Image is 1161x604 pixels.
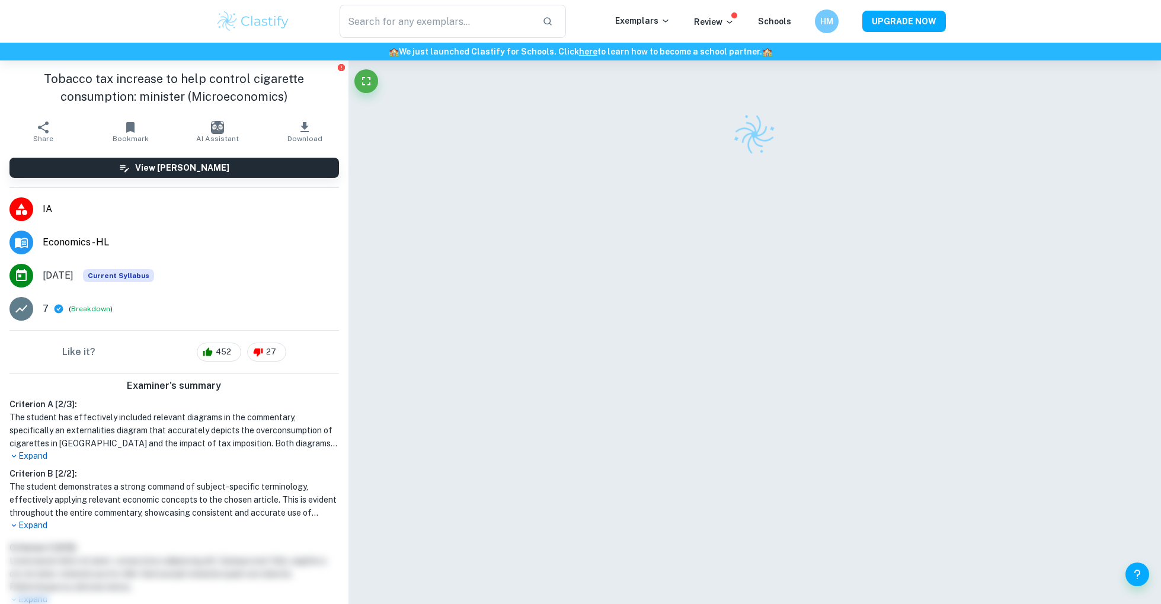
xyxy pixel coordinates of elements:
span: Bookmark [113,135,149,143]
button: UPGRADE NOW [862,11,946,32]
span: IA [43,202,339,216]
a: Schools [758,17,791,26]
button: Report issue [337,63,346,72]
img: AI Assistant [211,121,224,134]
button: Breakdown [71,303,110,314]
h6: Criterion B [ 2 / 2 ]: [9,467,339,480]
h6: Criterion A [ 2 / 3 ]: [9,398,339,411]
span: 452 [209,346,238,358]
h6: Like it? [62,345,95,359]
h6: Examiner's summary [5,379,344,393]
h6: We just launched Clastify for Schools. Click to learn how to become a school partner. [2,45,1159,58]
p: Expand [9,519,339,532]
img: Clastify logo [727,107,782,162]
span: AI Assistant [196,135,239,143]
h1: The student demonstrates a strong command of subject-specific terminology, effectively applying r... [9,480,339,519]
span: 27 [260,346,283,358]
button: Fullscreen [354,69,378,93]
div: 452 [197,343,241,362]
a: here [579,47,597,56]
div: 27 [247,343,286,362]
h1: Tobacco tax increase to help control cigarette consumption: minister (Microeconomics) [9,70,339,106]
input: Search for any exemplars... [340,5,533,38]
button: Download [261,115,348,148]
button: Help and Feedback [1125,563,1149,586]
h6: HM [820,15,833,28]
p: Expand [9,450,339,462]
span: ( ) [69,303,113,315]
button: Bookmark [87,115,174,148]
span: Economics - HL [43,235,339,250]
img: Clastify logo [216,9,291,33]
span: 🏫 [762,47,772,56]
span: 🏫 [389,47,399,56]
button: AI Assistant [174,115,261,148]
h6: View [PERSON_NAME] [135,161,229,174]
span: Download [287,135,322,143]
p: 7 [43,302,49,316]
h1: The student has effectively included relevant diagrams in the commentary, specifically an externa... [9,411,339,450]
button: HM [815,9,839,33]
span: [DATE] [43,269,73,283]
span: Share [33,135,53,143]
p: Review [694,15,734,28]
span: Current Syllabus [83,269,154,282]
div: This exemplar is based on the current syllabus. Feel free to refer to it for inspiration/ideas wh... [83,269,154,282]
p: Exemplars [615,14,670,27]
button: View [PERSON_NAME] [9,158,339,178]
